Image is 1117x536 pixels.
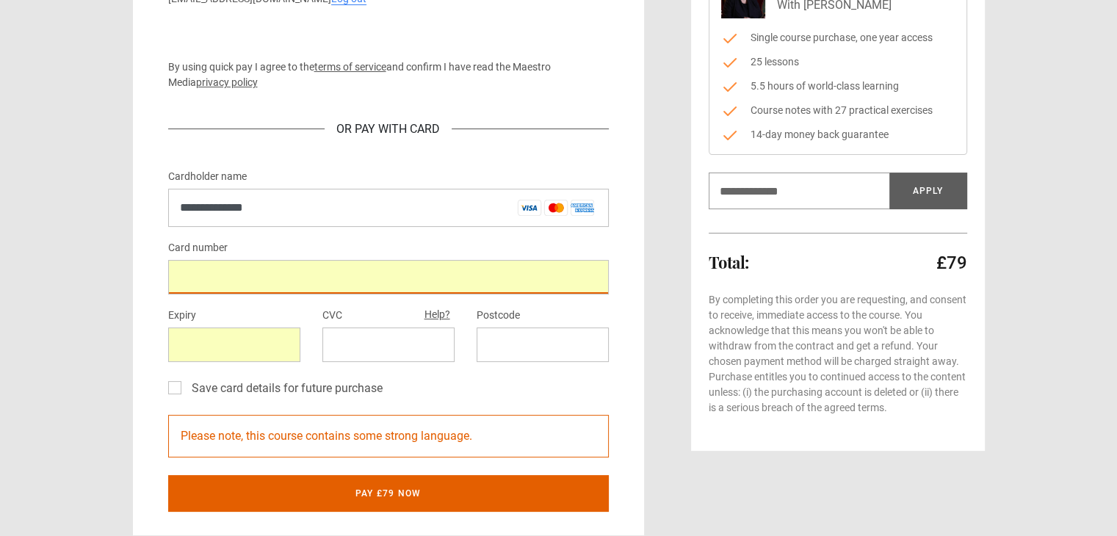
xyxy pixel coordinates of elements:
[709,253,749,271] h2: Total:
[721,127,955,142] li: 14-day money back guarantee
[889,173,967,209] button: Apply
[168,307,196,325] label: Expiry
[180,338,289,352] iframe: Secure expiration date input frame
[721,79,955,94] li: 5.5 hours of world-class learning
[168,239,228,257] label: Card number
[936,251,967,275] p: £79
[721,103,955,118] li: Course notes with 27 practical exercises
[420,305,455,325] button: Help?
[325,120,452,138] div: Or Pay With Card
[488,338,597,352] iframe: Secure postal code input frame
[168,59,609,90] p: By using quick pay I agree to the and confirm I have read the Maestro Media
[180,270,597,284] iframe: Secure card number input frame
[186,380,383,397] label: Save card details for future purchase
[196,76,258,88] a: privacy policy
[168,475,609,512] button: Pay £79 now
[322,307,342,325] label: CVC
[168,415,609,457] p: Please note, this course contains some strong language.
[168,18,609,48] iframe: Secure payment button frame
[168,168,247,186] label: Cardholder name
[314,61,386,73] a: terms of service
[334,338,443,352] iframe: Secure CVC input frame
[721,30,955,46] li: Single course purchase, one year access
[709,292,967,416] p: By completing this order you are requesting, and consent to receive, immediate access to the cour...
[477,307,520,325] label: Postcode
[721,54,955,70] li: 25 lessons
